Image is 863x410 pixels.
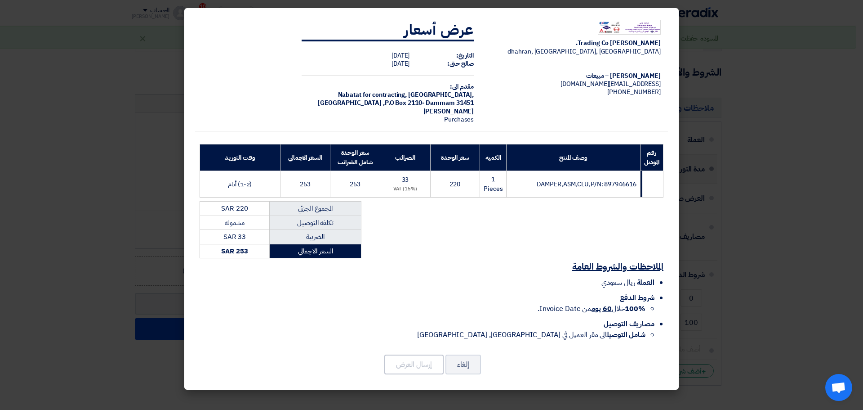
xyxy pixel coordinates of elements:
[604,319,654,329] span: مصاريف التوصيل
[404,19,474,41] strong: عرض أسعار
[447,59,474,68] strong: صالح حتى:
[200,144,280,171] th: وقت التوريد
[445,355,481,374] button: إلغاء
[538,303,645,314] span: خلال من Invoice Date.
[450,82,474,91] strong: مقدم الى:
[572,260,663,273] u: الملاحظات والشروط العامة
[280,144,330,171] th: السعر الاجمالي
[444,115,474,124] span: Purchases
[507,47,661,56] span: dhahran, [GEOGRAPHIC_DATA], [GEOGRAPHIC_DATA]
[380,144,430,171] th: الضرائب
[607,87,661,97] span: [PHONE_NUMBER]
[640,144,663,171] th: رقم الموديل
[384,185,426,193] div: (15%) VAT
[423,107,474,116] span: [PERSON_NAME]
[225,218,245,228] span: مشموله
[601,277,635,288] span: ريال سعودي
[391,59,409,68] span: [DATE]
[480,144,507,171] th: الكمية
[825,374,852,401] div: دردشة مفتوحة
[200,202,270,216] td: SAR 220
[537,180,636,189] span: DAMPER,ASM,CLU,P/N: 897946616
[561,79,661,89] span: [EMAIL_ADDRESS][DOMAIN_NAME]
[338,90,407,99] span: Nabatat for contracting,
[391,51,409,60] span: [DATE]
[484,175,503,194] span: 1 Pieces
[300,180,311,189] span: 253
[221,246,248,256] strong: SAR 253
[402,175,409,185] span: 33
[318,90,474,108] span: [GEOGRAPHIC_DATA], [GEOGRAPHIC_DATA] ,P.O Box 2110- Dammam 31451
[270,230,361,244] td: الضريبة
[607,329,645,340] strong: شامل التوصيل
[384,355,444,374] button: إرسال العرض
[270,244,361,258] td: السعر الاجمالي
[592,303,611,314] u: 60 يوم
[200,329,645,340] li: الى مقر العميل في [GEOGRAPHIC_DATA], [GEOGRAPHIC_DATA]
[507,144,640,171] th: وصف المنتج
[223,232,246,242] span: SAR 33
[488,72,661,80] div: [PERSON_NAME] – مبيعات
[456,51,474,60] strong: التاريخ:
[637,277,654,288] span: العملة
[625,303,645,314] strong: 100%
[270,216,361,230] td: تكلفه التوصيل
[228,180,252,189] span: (1-2) أيام
[620,293,654,303] span: شروط الدفع
[430,144,480,171] th: سعر الوحدة
[270,202,361,216] td: المجموع الجزئي
[449,180,460,189] span: 220
[330,144,380,171] th: سعر الوحدة شامل الضرائب
[598,20,661,35] img: Company Logo
[350,180,360,189] span: 253
[488,39,661,47] div: [PERSON_NAME] Trading Co.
